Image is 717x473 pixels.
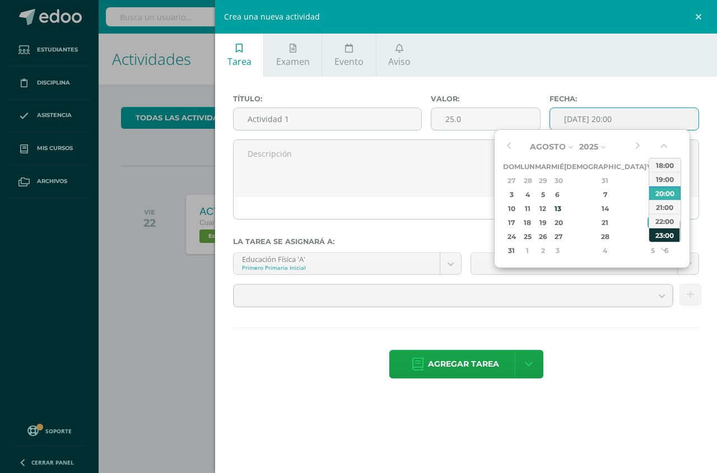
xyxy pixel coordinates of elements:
div: 11 [522,202,533,215]
div: 5 [648,244,658,257]
div: 3 [552,244,562,257]
div: 15 [648,202,658,215]
div: 7 [572,188,639,201]
div: 14 [572,202,639,215]
div: 12 [537,202,550,215]
div: 22 [648,216,658,229]
div: 19 [537,216,550,229]
div: 29 [537,174,550,187]
div: 22:00 [649,214,681,228]
a: Educación Física 'A'Primero Primaria Inicial [234,253,461,274]
span: Examen [276,55,310,68]
div: Primero Primaria Inicial [242,264,431,271]
div: 21:00 [649,200,681,214]
span: Agosto [530,142,566,152]
th: Lun [520,160,535,174]
label: Fecha: [550,95,699,103]
a: Examen [264,34,322,77]
div: 27 [552,230,562,243]
label: Valor: [431,95,541,103]
div: 27 [505,174,519,187]
div: 4 [572,244,639,257]
label: Título: [233,95,422,103]
th: Vie [646,160,659,174]
div: 19:00 [649,172,681,186]
span: Agregar tarea [428,350,499,378]
a: Tarea [215,34,263,77]
div: 30 [552,174,562,187]
div: 28 [572,230,639,243]
div: 18:00 [649,158,681,172]
input: Puntos máximos [431,108,540,130]
div: 20:00 [649,186,681,200]
span: 2025 [579,142,598,152]
th: Dom [503,160,520,174]
div: 13 [552,202,562,215]
div: Educación Física 'A' [242,253,431,264]
th: [DEMOGRAPHIC_DATA] [564,160,646,174]
div: 6 [552,188,562,201]
a: Evento [322,34,375,77]
div: 23:00 [649,228,681,242]
span: Aviso [388,55,411,68]
div: 2 [537,244,550,257]
div: 20 [552,216,562,229]
div: 10 [505,202,519,215]
div: 28 [522,174,533,187]
div: 18 [522,216,533,229]
div: 1 [522,244,533,257]
div: 24 [505,230,519,243]
div: 1 [648,174,658,187]
span: Evento [334,55,364,68]
div: 26 [537,230,550,243]
div: 4 [522,188,533,201]
label: La tarea se asignará a: [233,237,699,246]
a: Aviso [376,34,423,77]
div: 31 [505,244,519,257]
div: 21 [572,216,639,229]
div: 3 [505,188,519,201]
span: Tarea [227,55,252,68]
input: Fecha de entrega [550,108,699,130]
div: 8 [648,188,658,201]
th: Mar [535,160,551,174]
div: 29 [648,230,658,243]
input: Título [234,108,421,130]
th: Mié [551,160,564,174]
div: 5 [537,188,550,201]
div: 17 [505,216,519,229]
div: 25 [522,230,533,243]
div: 31 [572,174,639,187]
